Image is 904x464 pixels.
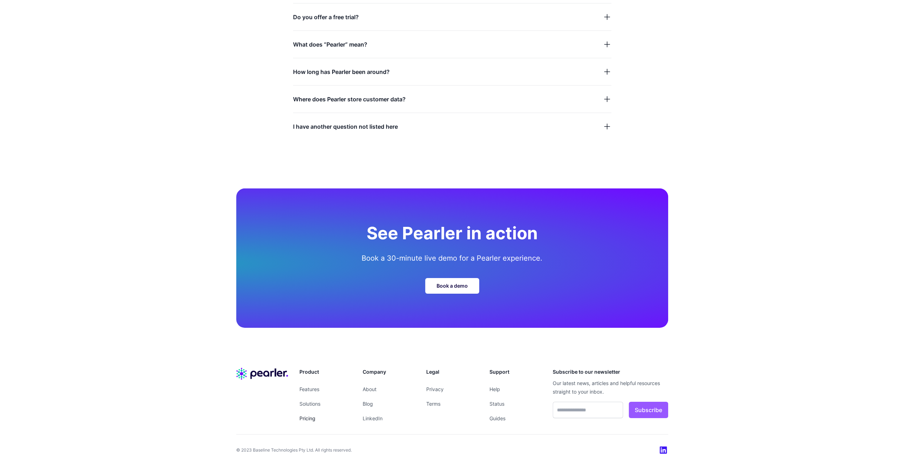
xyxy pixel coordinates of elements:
[489,368,541,376] h3: Support
[350,252,554,264] p: Book a 30-minute live demo for a Pearler experience.
[489,386,500,392] a: Help
[553,379,668,396] p: Our latest news, articles and helpful resources straight to your inbox.
[363,415,383,421] a: LinkedIn
[629,402,668,418] button: Subscribe
[553,368,668,376] h3: Subscribe to our newsletter
[363,368,415,376] h3: Company
[293,122,398,132] span: I have another question not listed here
[489,401,504,407] a: Status
[259,223,645,244] h2: See Pearler in action
[299,386,319,392] a: Features
[363,386,377,392] a: About
[293,67,390,77] span: How long has Pearler been around?
[293,122,611,132] button: I have another question not listed here
[426,386,443,392] a: Privacy
[489,415,505,421] a: Guides
[293,67,611,77] button: How long has Pearler been around?
[293,39,611,49] button: What does “Pearler” mean?
[660,446,668,454] img: Linked In
[299,368,351,376] h3: Product
[363,401,373,407] a: Blog
[293,12,611,22] button: Do you offer a free trial?
[236,447,352,454] p: © 2023 Baseline Technologies Pty Ltd. All rights reserved.
[293,94,611,104] button: Where does Pearler store customer data?
[425,278,479,294] a: Book a demo
[426,368,478,376] h3: Legal
[299,415,315,421] a: Pricing
[299,401,320,407] a: Solutions
[236,368,288,380] img: Company name
[293,94,406,104] span: Where does Pearler store customer data?
[293,12,359,22] span: Do you offer a free trial?
[426,401,440,407] a: Terms
[293,39,367,49] span: What does “Pearler” mean?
